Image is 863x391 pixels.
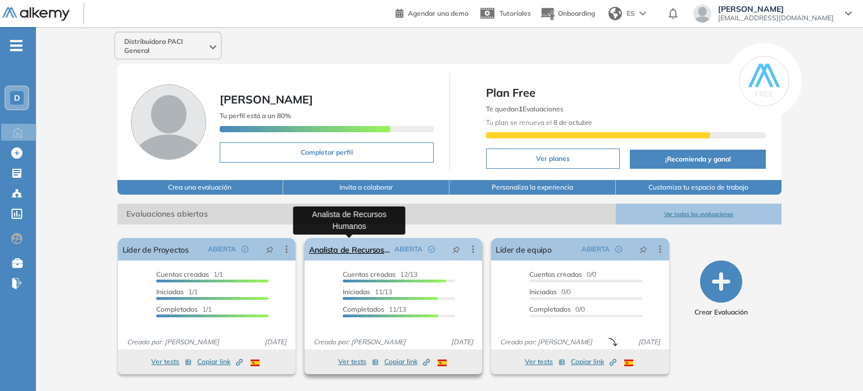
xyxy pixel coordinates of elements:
[220,111,291,120] span: Tu perfil está a un 80%
[343,270,417,278] span: 12/13
[14,93,20,102] span: D
[343,305,406,313] span: 11/13
[449,180,616,195] button: Personaliza la experiencia
[486,149,620,169] button: Ver planes
[343,287,370,296] span: Iniciadas
[486,84,766,101] span: Plan Free
[343,305,384,313] span: Completados
[624,359,633,366] img: ESP
[242,246,248,253] span: check-circle
[694,260,748,317] button: Crear Evaluación
[156,270,223,278] span: 1/1
[616,204,782,224] button: Ver todas las evaluaciones
[220,92,313,106] span: [PERSON_NAME]
[122,238,189,260] a: Líder de Proyectos
[486,118,592,127] span: Tu plan se renueva el
[197,355,243,368] button: Copiar link
[558,9,595,17] span: Onboarding
[124,37,207,55] span: Distribuidora PACI General
[394,244,423,254] span: ABIERTA
[156,287,184,296] span: Iniciadas
[519,105,523,113] b: 1
[571,357,616,367] span: Copiar link
[156,305,198,313] span: Completados
[10,44,22,47] i: -
[257,240,282,258] button: pushpin
[396,6,469,19] a: Agendar una demo
[309,337,410,347] span: Creado por: [PERSON_NAME]
[208,244,236,254] span: ABIERTA
[626,8,635,19] span: ES
[343,287,392,296] span: 11/13
[293,206,406,235] div: Analista de Recursos Humanos
[529,270,596,278] span: 0/0
[634,337,665,347] span: [DATE]
[452,245,460,254] span: pushpin
[718,14,834,23] span: [EMAIL_ADDRESS][DOMAIN_NAME]
[571,355,616,368] button: Copiar link
[608,7,622,20] img: world
[616,180,782,195] button: Customiza tu espacio de trabajo
[529,287,571,296] span: 0/0
[529,287,557,296] span: Iniciadas
[283,180,449,195] button: Invita a colaborar
[499,9,531,17] span: Tutoriales
[639,11,646,16] img: arrow
[2,7,70,21] img: Logo
[156,270,209,278] span: Cuentas creadas
[529,270,582,278] span: Cuentas creadas
[630,150,766,169] button: ¡Recomienda y gana!
[694,307,748,317] span: Crear Evaluación
[309,238,390,260] a: Analista de Recursos Humanos
[338,355,379,368] button: Ver tests
[438,359,447,366] img: ESP
[486,105,564,113] span: Te quedan Evaluaciones
[384,355,430,368] button: Copiar link
[582,244,610,254] span: ABIERTA
[718,5,834,14] span: [PERSON_NAME]
[529,305,571,313] span: Completados
[220,142,434,163] button: Completar perfil
[117,204,616,224] span: Evaluaciones abiertas
[639,245,647,254] span: pushpin
[156,287,198,296] span: 1/1
[251,359,260,366] img: ESP
[525,355,565,368] button: Ver tests
[552,118,592,127] b: 8 de octubre
[496,337,597,347] span: Creado por: [PERSON_NAME]
[343,270,396,278] span: Cuentas creadas
[384,357,430,367] span: Copiar link
[540,2,595,26] button: Onboarding
[631,240,656,258] button: pushpin
[197,357,243,367] span: Copiar link
[444,240,469,258] button: pushpin
[131,84,206,160] img: Foto de perfil
[428,246,435,253] span: check-circle
[156,305,212,313] span: 1/1
[447,337,478,347] span: [DATE]
[122,337,224,347] span: Creado por: [PERSON_NAME]
[260,337,291,347] span: [DATE]
[266,245,274,254] span: pushpin
[496,238,551,260] a: Líder de equipo
[529,305,585,313] span: 0/0
[408,9,469,17] span: Agendar una demo
[151,355,192,368] button: Ver tests
[615,246,622,253] span: check-circle
[117,180,284,195] button: Crea una evaluación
